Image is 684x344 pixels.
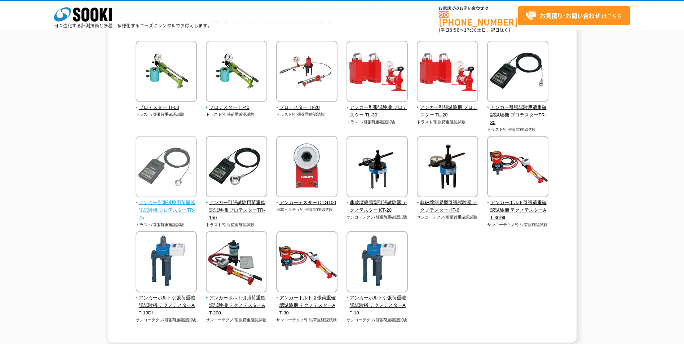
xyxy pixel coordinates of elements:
p: トラスト/引張荷重確認試験 [347,119,408,125]
a: アンカー引張試験用荷重確認試験機 プロテスターTR-75 [136,192,197,221]
span: 8:50 [450,27,460,33]
a: アンカー引張試験機 プロテスター TL-30 [347,97,408,119]
span: アンカー引張試験用荷重確認試験機 プロテスターTR-75 [136,199,197,221]
a: プロテスター TI-50 [136,97,197,111]
p: サンコーテクノ/引張荷重確認試験 [417,214,478,220]
p: トラスト/引張荷重確認試験 [136,111,197,118]
img: 非破壊簡易型引張試験器 テクノテスター KT-20 [347,136,408,199]
span: アンカー引張試験機 プロテスター TL-30 [347,104,408,119]
span: (平日 ～ 土日、祝日除く) [439,27,510,33]
span: 非破壊簡易型引張試験器 テクノテスター KT-6 [417,199,478,214]
span: アンカーボルト引張荷重確認試験機 テクノテスターAT-10 [347,294,408,317]
a: プロテスター TI-40 [206,97,268,111]
p: 日本ヒルティ/引張荷重確認試験 [276,207,338,213]
img: プロテスター TI-20 [276,41,337,104]
a: アンカーボルト引張荷重確認試験機 テクノテスターAT-200 [206,287,268,317]
img: アンカーテスター DPG100 [276,136,337,199]
p: トラスト/引張荷重確認試験 [417,119,478,125]
a: [PHONE_NUMBER] [439,11,518,26]
p: サンコーテクノ/引張荷重確認試験 [136,317,197,323]
p: サンコーテクノ/引張荷重確認試験 [487,222,549,228]
a: お見積り･お問い合わせはこちら [518,6,630,25]
span: プロテスター TI-40 [206,104,268,111]
img: アンカー引張試験用荷重確認試験機 プロテスターTR-75 [136,136,197,199]
span: お電話でのお問い合わせは [439,6,518,10]
p: トラスト/引張荷重確認試験 [206,222,268,228]
span: アンカーテスター DPG100 [276,199,338,207]
img: アンカーボルト引張荷重確認試験機 テクノテスターAT-200 [206,231,267,294]
p: サンコーテクノ/引張荷重確認試験 [276,317,338,323]
span: プロテスター TI-50 [136,104,197,111]
img: アンカーボルト引張荷重確認試験機 テクノテスターAT-10 [347,231,408,294]
a: 非破壊簡易型引張試験器 テクノテスター KT-20 [347,192,408,214]
a: アンカーボルト引張荷重確認試験機 テクノテスターAT-10 [347,287,408,317]
img: アンカーボルト引張荷重確認試験機 テクノテスターAT-30DⅡ [487,136,548,199]
a: アンカー引張試験用荷重確認試験機 プロテスターTR-150 [206,192,268,221]
span: 非破壊簡易型引張試験器 テクノテスター KT-20 [347,199,408,214]
span: はこちら [525,10,622,21]
span: アンカー引張試験用荷重確認試験機 プロテスターTR-30 [487,104,549,126]
span: アンカーボルト引張荷重確認試験機 テクノテスターAT-30DⅡ [487,199,549,221]
a: 非破壊簡易型引張試験器 テクノテスター KT-6 [417,192,478,214]
p: トラスト/引張荷重確認試験 [206,111,268,118]
span: 17:30 [464,27,477,33]
p: トラスト/引張荷重確認試験 [487,127,549,133]
span: アンカー引張試験用荷重確認試験機 プロテスターTR-150 [206,199,268,221]
p: 日々進化する計測技術と多種・多様化するニーズにレンタルでお応えします。 [54,23,212,28]
a: アンカー引張試験機 プロテスター TL-20 [417,97,478,119]
span: プロテスター TI-20 [276,104,338,111]
img: プロテスター TI-40 [206,41,267,104]
span: アンカーボルト引張荷重確認試験機 テクノテスターAT-10DⅡ [136,294,197,317]
p: サンコーテクノ/引張荷重確認試験 [206,317,268,323]
img: アンカー引張試験機 プロテスター TL-30 [347,41,408,104]
p: トラスト/引張荷重確認試験 [136,222,197,228]
img: アンカー引張試験機 プロテスター TL-20 [417,41,478,104]
a: アンカーボルト引張荷重確認試験機 テクノテスターAT-10DⅡ [136,287,197,317]
span: アンカー引張試験機 プロテスター TL-20 [417,104,478,119]
a: アンカーボルト引張荷重確認試験機 テクノテスターAT-30DⅡ [487,192,549,221]
img: アンカーボルト引張荷重確認試験機 テクノテスターAT-30 [276,231,337,294]
img: アンカー引張試験用荷重確認試験機 プロテスターTR-150 [206,136,267,199]
a: アンカー引張試験用荷重確認試験機 プロテスターTR-30 [487,97,549,126]
a: アンカーボルト引張荷重確認試験機 テクノテスターAT-30 [276,287,338,317]
a: アンカーテスター DPG100 [276,192,338,207]
p: トラスト/引張荷重確認試験 [276,111,338,118]
a: プロテスター TI-20 [276,97,338,111]
p: サンコーテクノ/引張荷重確認試験 [347,317,408,323]
strong: お見積り･お問い合わせ [540,11,600,20]
img: プロテスター TI-50 [136,41,197,104]
img: アンカー引張試験用荷重確認試験機 プロテスターTR-30 [487,41,548,104]
span: アンカーボルト引張荷重確認試験機 テクノテスターAT-200 [206,294,268,317]
span: アンカーボルト引張荷重確認試験機 テクノテスターAT-30 [276,294,338,317]
img: アンカーボルト引張荷重確認試験機 テクノテスターAT-10DⅡ [136,231,197,294]
p: サンコーテクノ/引張荷重確認試験 [347,214,408,220]
img: 非破壊簡易型引張試験器 テクノテスター KT-6 [417,136,478,199]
